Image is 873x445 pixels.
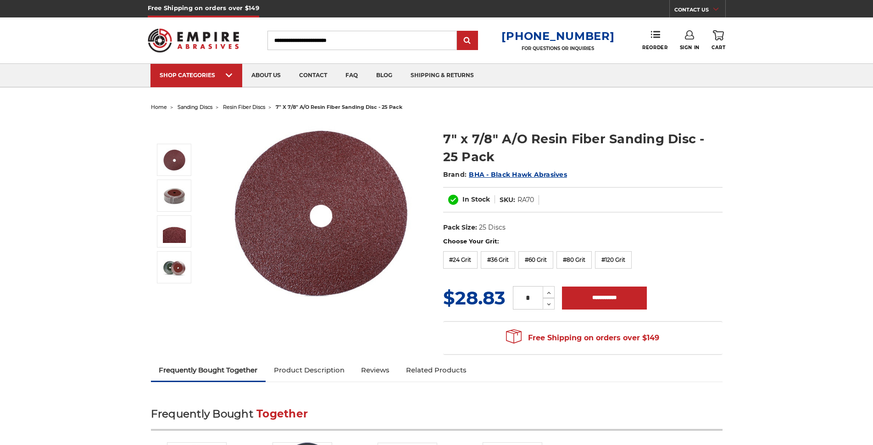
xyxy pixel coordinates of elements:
span: Free Shipping on orders over $149 [506,329,659,347]
span: Sign In [680,45,700,51]
span: Reorder [642,45,667,51]
dt: Pack Size: [443,223,477,232]
a: BHA - Black Hawk Abrasives [469,170,567,179]
label: Choose Your Grit: [443,237,723,246]
a: shipping & returns [401,64,483,87]
dt: SKU: [500,195,515,205]
span: Together [256,407,308,420]
img: 7 inch aluminum oxide resin fiber disc [163,148,186,171]
a: contact [290,64,336,87]
a: faq [336,64,367,87]
span: In Stock [462,195,490,203]
span: 7" x 7/8" a/o resin fiber sanding disc - 25 pack [276,104,402,110]
span: Brand: [443,170,467,179]
h1: 7" x 7/8" A/O Resin Fiber Sanding Disc - 25 Pack [443,130,723,166]
span: Frequently Bought [151,407,253,420]
a: Reviews [353,360,398,380]
a: sanding discs [178,104,212,110]
img: 7 inch aluminum oxide resin fiber disc [229,120,413,304]
dd: 25 Discs [479,223,506,232]
a: CONTACT US [674,5,725,17]
a: Frequently Bought Together [151,360,266,380]
div: SHOP CATEGORIES [160,72,233,79]
p: FOR QUESTIONS OR INQUIRIES [501,45,614,51]
a: home [151,104,167,110]
img: 7" x 7/8" A/O Resin Fiber Sanding Disc - 25 Pack [163,184,186,207]
input: Submit [458,32,477,50]
span: $28.83 [443,287,506,309]
img: 7" x 7/8" A/O Resin Fiber Sanding Disc - 25 Pack [163,256,186,279]
a: Product Description [266,360,353,380]
img: 7" x 7/8" A/O Resin Fiber Sanding Disc - 25 Pack [163,220,186,243]
a: about us [242,64,290,87]
a: resin fiber discs [223,104,265,110]
a: Related Products [398,360,475,380]
a: blog [367,64,401,87]
a: Reorder [642,30,667,50]
dd: RA70 [517,195,534,205]
a: Cart [712,30,725,51]
span: Cart [712,45,725,51]
img: Empire Abrasives [148,23,239,58]
a: [PHONE_NUMBER] [501,29,614,43]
